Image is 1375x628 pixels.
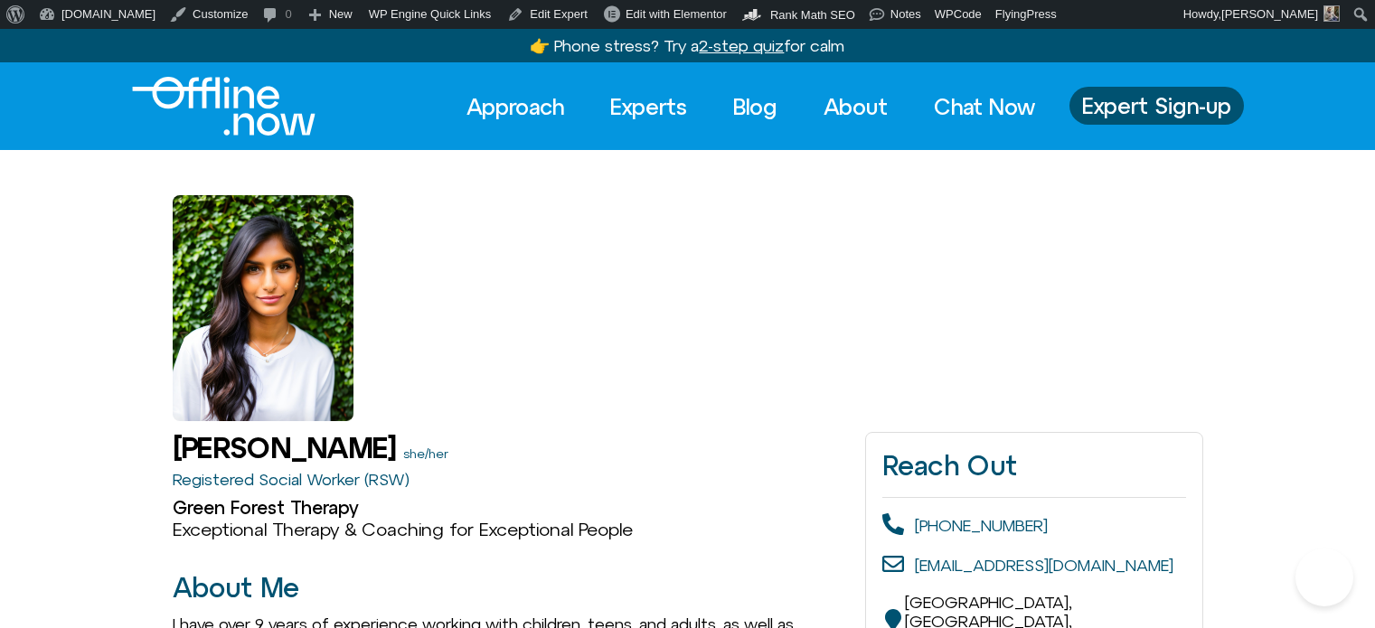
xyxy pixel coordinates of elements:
a: [PHONE_NUMBER] [915,516,1048,535]
a: Registered Social Worker (RSW) [173,470,410,489]
span: Rank Math SEO [770,8,855,22]
a: Chat Now [918,87,1051,127]
a: she/her [403,446,448,461]
span: Edit with Elementor [626,7,727,21]
span: [PERSON_NAME] [1221,7,1318,21]
a: Blog [717,87,794,127]
a: Expert Sign-up [1069,87,1244,125]
a: 👉 Phone stress? Try a2-step quizfor calm [530,36,844,55]
a: About [807,87,904,127]
h2: Reach Out [882,449,1185,482]
iframe: Botpress [1295,548,1353,606]
a: Approach [450,87,580,127]
span: Expert Sign-up [1082,94,1231,117]
img: offline.now [132,77,315,136]
div: Logo [132,77,285,136]
h1: [PERSON_NAME] [173,432,396,464]
h3: Exceptional Therapy & Coaching for Exceptional People [173,519,848,540]
u: 2-step quiz [699,36,784,55]
a: Experts [594,87,703,127]
h2: Green Forest Therapy [173,497,848,519]
a: [EMAIL_ADDRESS][DOMAIN_NAME] [915,556,1173,575]
nav: Menu [450,87,1051,127]
h2: About Me [173,573,848,603]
